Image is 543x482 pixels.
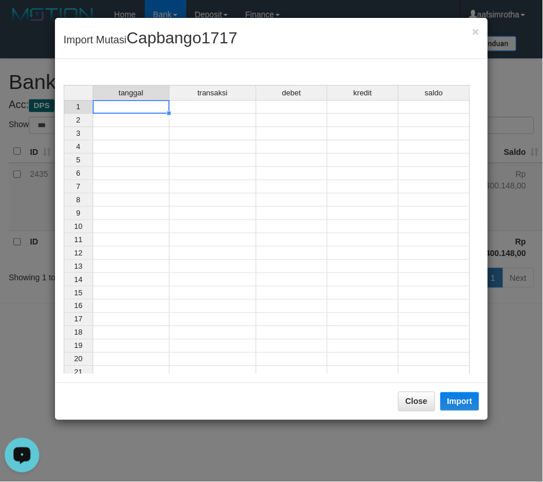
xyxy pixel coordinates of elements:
[76,169,80,177] span: 6
[425,89,443,97] span: saldo
[127,29,238,47] span: Capbango1717
[74,355,82,364] span: 20
[74,328,82,337] span: 18
[197,89,228,97] span: transaksi
[354,89,372,97] span: kredit
[74,342,82,350] span: 19
[76,209,80,217] span: 9
[64,34,238,46] span: Import Mutasi
[119,89,144,97] span: tanggal
[76,116,80,124] span: 2
[74,315,82,324] span: 17
[74,368,82,377] span: 21
[76,142,80,151] span: 4
[74,302,82,310] span: 16
[472,25,479,38] button: Close
[74,235,82,244] span: 11
[5,5,39,39] button: Open LiveChat chat widget
[282,89,302,97] span: debet
[74,275,82,284] span: 14
[74,262,82,270] span: 13
[76,195,80,204] span: 8
[76,182,80,191] span: 7
[74,222,82,231] span: 10
[76,155,80,164] span: 5
[472,25,479,38] span: ×
[76,102,80,111] span: 1
[441,392,480,411] button: Import
[76,129,80,138] span: 3
[74,288,82,297] span: 15
[64,85,93,100] th: Select whole grid
[74,249,82,257] span: 12
[398,392,435,411] button: Close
